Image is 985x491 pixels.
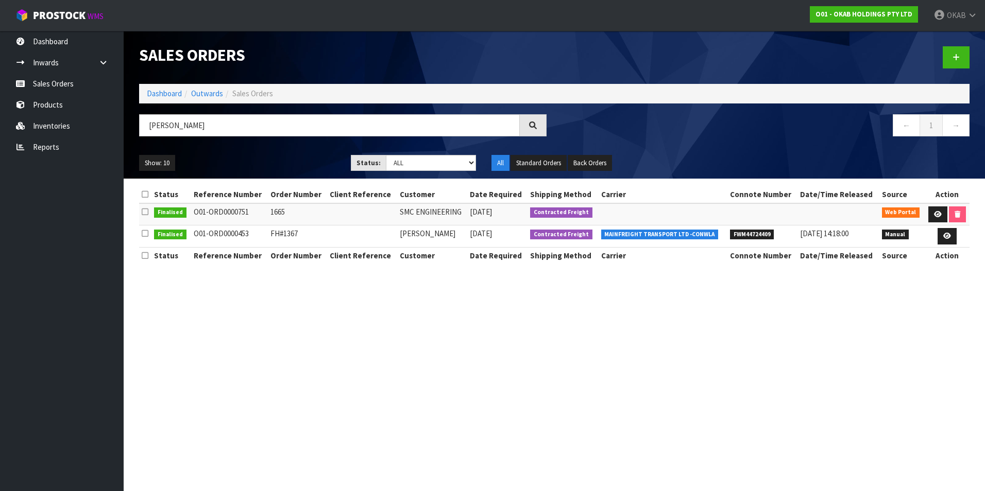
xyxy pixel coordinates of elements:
[920,114,943,136] a: 1
[139,46,547,64] h1: Sales Orders
[797,248,879,264] th: Date/Time Released
[562,114,970,139] nav: Page navigation
[191,203,268,225] td: O01-ORD0000751
[232,89,273,98] span: Sales Orders
[942,114,970,136] a: →
[467,248,528,264] th: Date Required
[568,155,612,171] button: Back Orders
[397,225,468,248] td: [PERSON_NAME]
[151,248,191,264] th: Status
[601,230,719,240] span: MAINFREIGHT TRANSPORT LTD -CONWLA
[530,230,592,240] span: Contracted Freight
[470,229,492,238] span: [DATE]
[139,155,175,171] button: Show: 10
[727,248,797,264] th: Connote Number
[599,186,727,203] th: Carrier
[154,207,186,218] span: Finalised
[356,159,381,167] strong: Status:
[879,248,925,264] th: Source
[730,230,774,240] span: FWM44724409
[879,186,925,203] th: Source
[467,186,528,203] th: Date Required
[528,248,598,264] th: Shipping Method
[191,225,268,248] td: O01-ORD0000453
[147,89,182,98] a: Dashboard
[33,9,86,22] span: ProStock
[470,207,492,217] span: [DATE]
[88,11,104,21] small: WMS
[947,10,966,20] span: OKAB
[397,186,468,203] th: Customer
[327,186,397,203] th: Client Reference
[15,9,28,22] img: cube-alt.png
[397,248,468,264] th: Customer
[882,207,920,218] span: Web Portal
[397,203,468,225] td: SMC ENGINEERING
[530,207,592,218] span: Contracted Freight
[727,186,797,203] th: Connote Number
[268,203,327,225] td: 1665
[268,225,327,248] td: FH#1367
[327,248,397,264] th: Client Reference
[191,248,268,264] th: Reference Number
[268,248,327,264] th: Order Number
[491,155,510,171] button: All
[800,229,848,238] span: [DATE] 14:18:00
[797,186,879,203] th: Date/Time Released
[154,230,186,240] span: Finalised
[268,186,327,203] th: Order Number
[528,186,598,203] th: Shipping Method
[816,10,912,19] strong: O01 - OKAB HOLDINGS PTY LTD
[151,186,191,203] th: Status
[925,248,970,264] th: Action
[925,186,970,203] th: Action
[511,155,567,171] button: Standard Orders
[191,89,223,98] a: Outwards
[599,248,727,264] th: Carrier
[893,114,920,136] a: ←
[139,114,520,136] input: Search sales orders
[191,186,268,203] th: Reference Number
[882,230,909,240] span: Manual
